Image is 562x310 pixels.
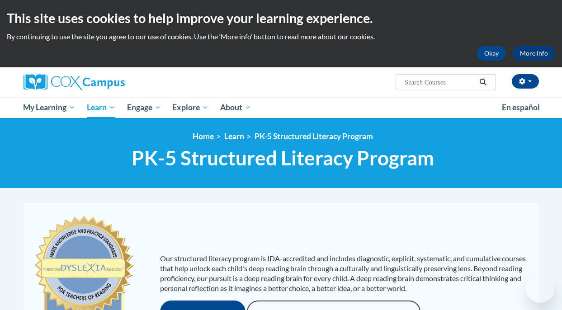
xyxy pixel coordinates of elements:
[476,77,490,88] button: Search
[127,102,161,113] span: Engage
[24,74,186,90] a: Cox Campus
[23,102,75,113] span: My Learning
[477,46,506,61] button: Okay
[224,132,244,141] a: Learn
[502,103,540,112] span: En español
[172,102,208,113] span: Explore
[255,132,373,141] a: PK-5 Structured Literacy Program
[526,274,555,303] iframe: Button to launch messaging window
[7,32,555,42] p: By continuing to use the site you agree to our use of cookies. Use the ‘More info’ button to read...
[513,46,555,61] a: More Info
[87,102,115,113] span: Learn
[132,146,434,170] span: PK-5 Structured Literacy Program
[512,74,539,89] button: Account Settings
[166,97,214,118] a: Explore
[121,97,167,118] a: Engage
[18,97,81,118] a: My Learning
[214,97,257,118] a: About
[404,77,476,88] input: Search Courses
[7,9,555,27] h2: This site uses cookies to help improve your learning experience.
[496,98,546,117] a: En español
[193,132,214,141] a: Home
[81,97,121,118] a: Learn
[160,254,530,293] p: Our structured literacy program is IDA-accredited and includes diagnostic, explicit, systematic, ...
[220,102,251,113] span: About
[24,74,125,90] img: Cox Campus
[17,97,546,118] div: Main menu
